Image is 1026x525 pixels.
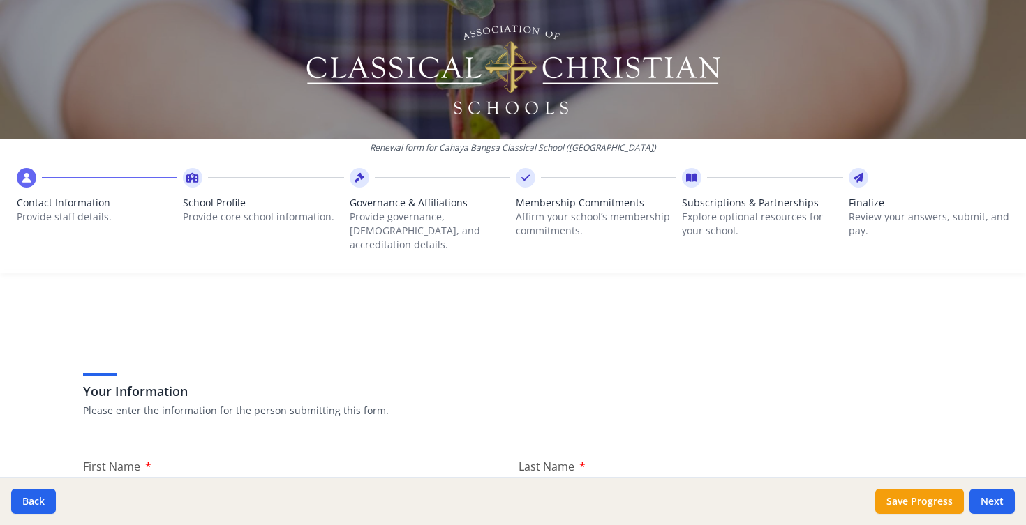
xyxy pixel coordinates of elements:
p: Affirm your school’s membership commitments. [516,210,676,238]
button: Next [969,489,1015,514]
p: Explore optional resources for your school. [682,210,842,238]
p: Provide governance, [DEMOGRAPHIC_DATA], and accreditation details. [350,210,510,252]
span: First Name [83,459,140,474]
span: Governance & Affiliations [350,196,510,210]
button: Save Progress [875,489,964,514]
h3: Your Information [83,381,943,401]
button: Back [11,489,56,514]
p: Review your answers, submit, and pay. [849,210,1009,238]
span: School Profile [183,196,343,210]
span: Contact Information [17,196,177,210]
p: Provide staff details. [17,210,177,224]
p: Provide core school information. [183,210,343,224]
span: Membership Commitments [516,196,676,210]
span: Finalize [849,196,1009,210]
span: Subscriptions & Partnerships [682,196,842,210]
span: Last Name [519,459,574,474]
img: Logo [304,21,722,119]
p: Please enter the information for the person submitting this form. [83,404,943,418]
